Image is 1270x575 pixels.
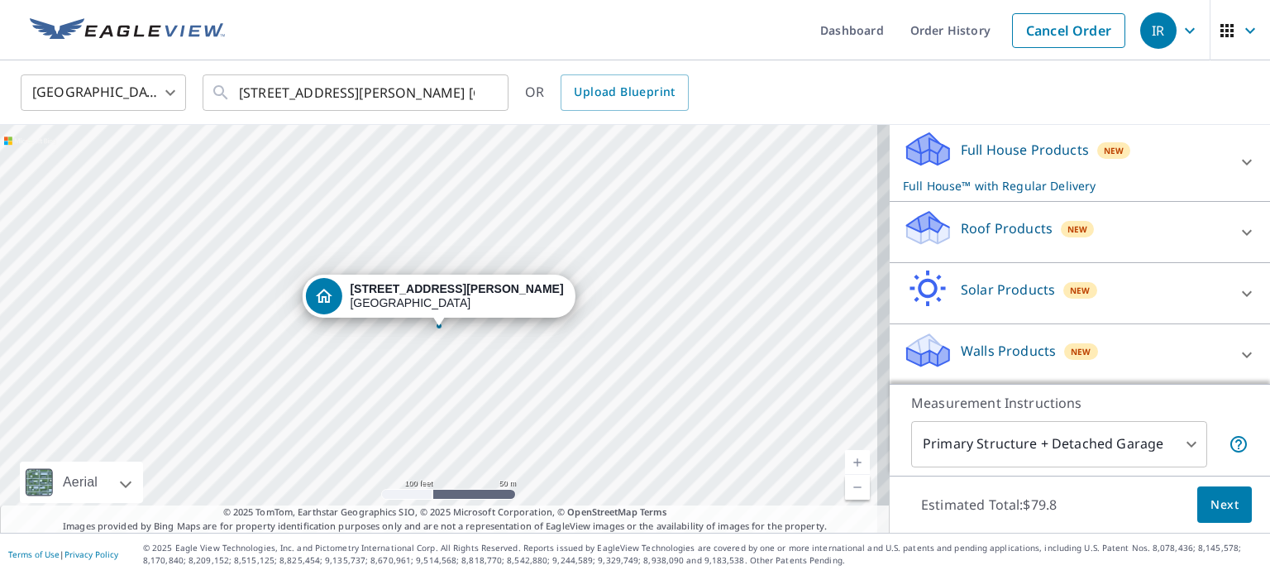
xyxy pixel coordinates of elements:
a: OpenStreetMap [567,506,637,518]
span: New [1067,223,1088,236]
div: IR [1140,12,1177,49]
p: © 2025 Eagle View Technologies, Inc. and Pictometry International Corp. All Rights Reserved. Repo... [143,542,1262,567]
div: [GEOGRAPHIC_DATA] [350,282,563,310]
a: Current Level 18, Zoom Out [845,475,870,500]
input: Search by address or latitude-longitude [239,69,475,116]
strong: [STREET_ADDRESS][PERSON_NAME] [350,282,563,295]
a: Privacy Policy [64,549,118,560]
span: Next [1210,495,1239,515]
p: Measurement Instructions [911,393,1249,413]
span: New [1104,144,1124,157]
div: Solar ProductsNew [903,270,1257,317]
div: Aerial [58,462,103,503]
p: Estimated Total: $79.8 [908,486,1070,523]
div: [GEOGRAPHIC_DATA] [21,69,186,116]
img: EV Logo [30,18,225,43]
span: Your report will include the primary structure and a detached garage if one exists. [1229,434,1249,454]
div: OR [525,74,689,111]
div: Full House ProductsNewFull House™ with Regular Delivery [903,130,1257,194]
a: Terms [640,506,667,518]
p: Full House Products [961,140,1089,160]
a: Terms of Use [8,549,60,560]
button: Next [1197,486,1252,524]
span: New [1070,284,1091,297]
a: Current Level 18, Zoom In [845,450,870,475]
p: Walls Products [961,341,1056,361]
a: Cancel Order [1012,13,1125,48]
span: New [1071,345,1091,358]
p: | [8,549,118,559]
a: Upload Blueprint [561,74,688,111]
p: Roof Products [961,218,1053,238]
div: Dropped pin, building 1, Residential property, 4804 Patterson Ln Colleyville, TX 76034 [302,275,575,326]
div: Roof ProductsNew [903,208,1257,256]
p: Solar Products [961,280,1055,299]
div: Walls ProductsNew [903,331,1257,378]
span: Upload Blueprint [574,82,675,103]
span: © 2025 TomTom, Earthstar Geographics SIO, © 2025 Microsoft Corporation, © [223,506,667,520]
div: Aerial [20,462,143,503]
div: Primary Structure + Detached Garage [911,421,1207,467]
p: Full House™ with Regular Delivery [903,177,1227,194]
